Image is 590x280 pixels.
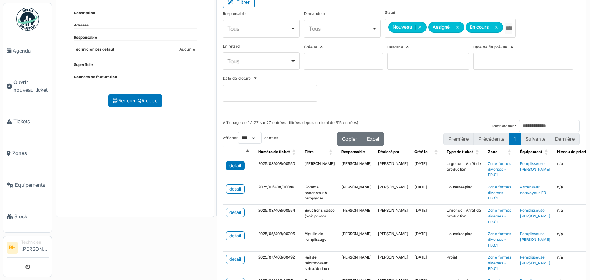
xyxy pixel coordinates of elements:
[255,252,302,275] td: 2025/07/408/00492
[3,35,52,67] a: Agenda
[16,8,39,31] img: Badge_color-CXgf-gQk.svg
[444,205,485,228] td: Urgence : Arrêt de production
[509,133,521,145] button: 1
[520,208,550,218] a: Remplisseuse [PERSON_NAME]
[12,150,49,157] span: Zones
[488,255,511,270] a: Zone formes diverses - FD.01
[223,132,278,144] label: Afficher entrées
[434,146,439,158] span: Créé le: Activate to sort
[21,239,49,245] div: Technicien
[520,150,542,154] span: Équipement
[7,239,49,258] a: RH Technicien[PERSON_NAME]
[342,136,357,142] span: Copier
[338,158,375,181] td: [PERSON_NAME]
[329,146,334,158] span: Titre: Activate to sort
[488,150,497,154] span: Zone
[443,133,580,145] nav: pagination
[375,228,411,252] td: [PERSON_NAME]
[367,136,379,142] span: Excel
[3,106,52,138] a: Tickets
[488,232,511,247] a: Zone formes diverses - FD.01
[520,255,550,265] a: Remplisseuse [PERSON_NAME]
[488,185,511,200] a: Zone formes diverses - FD.01
[453,25,462,30] button: Remove item: 'assigned'
[74,10,95,16] dt: Description
[302,181,338,205] td: Gomme ascenseur à remplacer
[3,169,52,201] a: Équipements
[179,47,197,53] dd: Aucun(e)
[385,10,395,16] label: Statut
[338,181,375,205] td: [PERSON_NAME]
[223,11,246,17] label: Responsable
[223,120,358,132] div: Affichage de 1 à 27 sur 27 entrées (filtrées depuis un total de 315 entrées)
[108,94,162,107] a: Générer QR code
[226,208,245,217] a: detail
[362,132,384,146] button: Excel
[15,181,49,189] span: Équipements
[387,44,403,50] label: Deadline
[3,137,52,169] a: Zones
[508,146,512,158] span: Zone: Activate to sort
[520,185,546,195] a: Ascenseur convoyeur FD
[226,184,245,194] a: detail
[444,252,485,275] td: Projet
[378,150,399,154] span: Déclaré par
[302,228,338,252] td: Aiguille de remplissage
[520,232,550,242] a: Remplisseuse [PERSON_NAME]
[226,161,245,170] a: detail
[309,25,371,33] div: Tous
[258,150,290,154] span: Numéro de ticket
[476,146,480,158] span: Type de ticket: Activate to sort
[13,47,49,54] span: Agenda
[255,205,302,228] td: 2025/08/408/00554
[488,208,511,224] a: Zone formes diverses - FD.01
[229,162,241,169] div: detail
[411,228,444,252] td: [DATE]
[304,44,317,50] label: Créé le
[229,186,241,193] div: detail
[375,252,411,275] td: [PERSON_NAME]
[411,205,444,228] td: [DATE]
[74,23,89,28] dt: Adresse
[492,25,501,30] button: Remove item: 'ongoing'
[545,146,549,158] span: Équipement: Activate to sort
[375,205,411,228] td: [PERSON_NAME]
[74,35,97,41] dt: Responsable
[428,22,464,33] div: Assigné
[13,118,49,125] span: Tickets
[411,158,444,181] td: [DATE]
[338,228,375,252] td: [PERSON_NAME]
[223,76,251,82] label: Date de clôture
[447,150,473,154] span: Type de ticket
[304,11,325,17] label: Demandeur
[466,22,503,33] div: En cours
[302,158,338,181] td: [PERSON_NAME]
[444,181,485,205] td: Housekeeping
[229,256,241,263] div: detail
[415,25,424,30] button: Remove item: 'new'
[292,146,297,158] span: Numéro de ticket: Activate to sort
[227,57,290,65] div: Tous
[305,150,314,154] span: Titre
[7,242,18,254] li: RH
[227,25,290,33] div: Tous
[21,239,49,256] li: [PERSON_NAME]
[488,161,511,177] a: Zone formes diverses - FD.01
[338,252,375,275] td: [PERSON_NAME]
[520,161,550,171] a: Remplisseuse [PERSON_NAME]
[223,44,240,49] label: En retard
[229,232,241,239] div: detail
[557,150,590,154] span: Niveau de priorité
[255,158,302,181] td: 2025/08/408/00550
[226,255,245,264] a: detail
[414,150,428,154] span: Créé le
[375,181,411,205] td: [PERSON_NAME]
[255,181,302,205] td: 2025/01/408/00046
[302,252,338,275] td: Rail de microdoseur sofra/derinox
[341,150,365,154] span: Responsable
[411,181,444,205] td: [DATE]
[337,132,362,146] button: Copier
[444,158,485,181] td: Urgence : Arrêt de production
[505,23,512,34] input: Tous
[14,213,49,220] span: Stock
